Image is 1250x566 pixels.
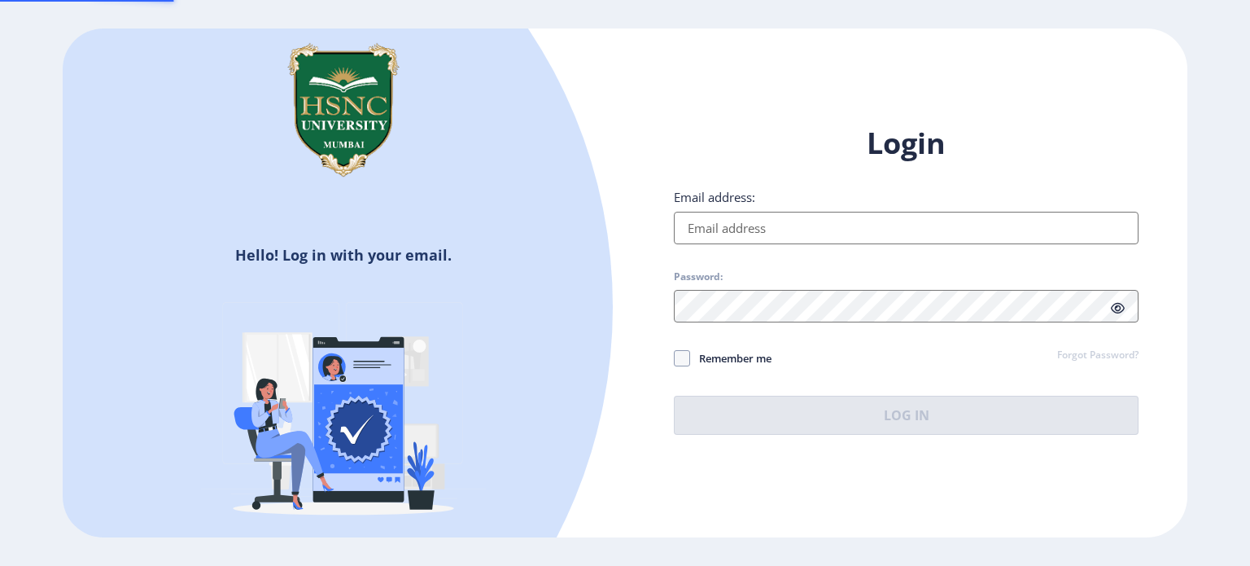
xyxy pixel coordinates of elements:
[1057,349,1139,363] a: Forgot Password?
[262,29,425,191] img: hsnc.png
[690,349,771,368] span: Remember me
[201,271,486,556] img: Verified-rafiki.svg
[674,124,1139,163] h1: Login
[674,396,1139,435] button: Log In
[674,212,1139,244] input: Email address
[674,270,723,283] label: Password:
[674,189,755,205] label: Email address:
